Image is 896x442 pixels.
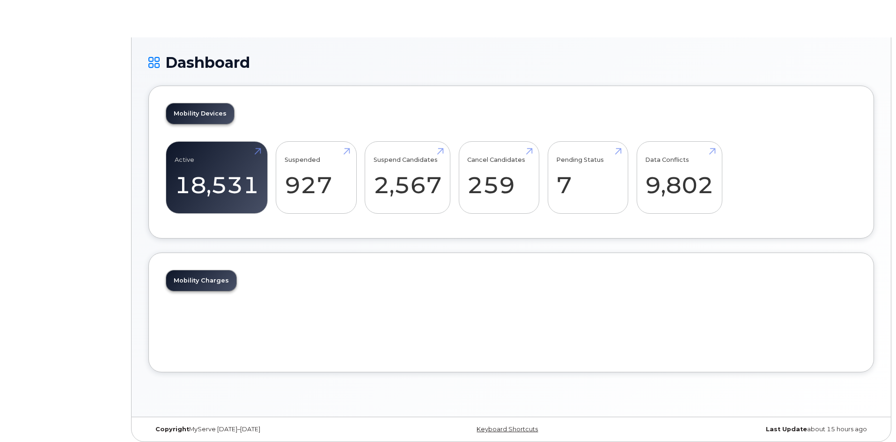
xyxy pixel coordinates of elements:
div: about 15 hours ago [632,426,874,433]
h1: Dashboard [148,54,874,71]
a: Mobility Devices [166,103,234,124]
a: Keyboard Shortcuts [477,426,538,433]
a: Mobility Charges [166,270,236,291]
strong: Copyright [155,426,189,433]
a: Suspend Candidates 2,567 [374,147,442,209]
div: MyServe [DATE]–[DATE] [148,426,390,433]
a: Data Conflicts 9,802 [645,147,713,209]
a: Pending Status 7 [556,147,619,209]
a: Cancel Candidates 259 [467,147,530,209]
a: Active 18,531 [175,147,259,209]
a: Suspended 927 [285,147,348,209]
strong: Last Update [766,426,807,433]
